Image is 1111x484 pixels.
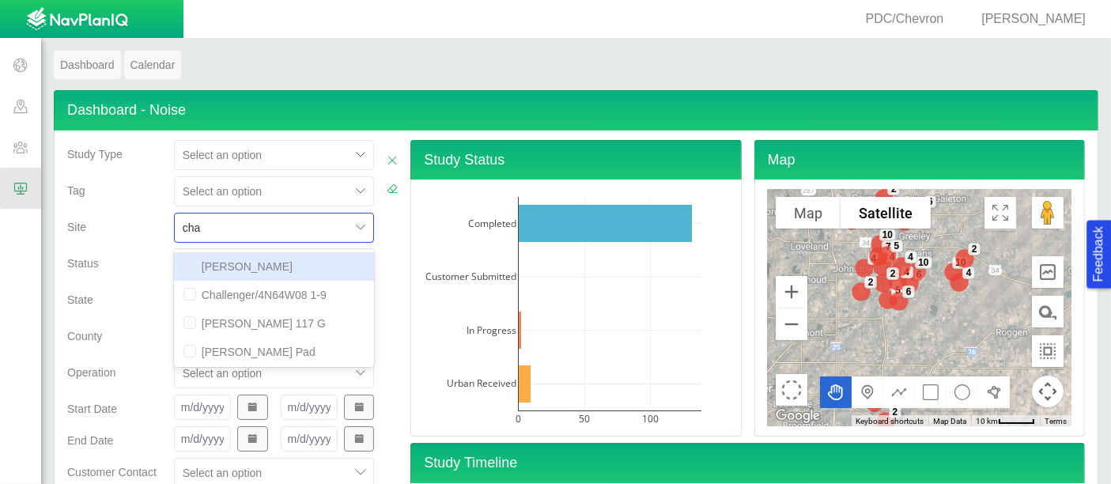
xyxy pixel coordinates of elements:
a: Close Filters [387,153,398,168]
button: Show satellite imagery [841,197,931,229]
button: Draw a multipoint line [883,376,915,408]
div: 4 [904,251,916,264]
div: 10 [879,229,895,241]
h4: Dashboard - Noise [54,90,1098,130]
button: Select area [776,374,807,406]
button: Keyboard shortcuts [856,416,924,427]
a: Terms (opens in new tab) [1045,417,1067,425]
button: Draw a rectangle [915,376,947,408]
button: Show street map [776,197,841,229]
span: Study Type [67,148,123,161]
img: UrbanGroupSolutionsTheme$USG_Images$logo.png [26,7,128,32]
a: Open this area in Google Maps (opens a new window) [772,406,824,426]
span: Status [67,257,99,270]
div: 2 [968,243,981,255]
div: 2 [864,276,877,289]
input: m/d/yyyy [281,395,338,420]
span: Tag [67,184,85,197]
button: Zoom out [776,308,807,340]
span: Site [67,221,86,233]
button: Measure [1032,296,1064,327]
div: 2 [887,183,900,195]
button: Draw a circle [947,376,978,408]
button: Show Date Picker [237,426,267,452]
a: Clear Filters [387,181,398,197]
button: Drag Pegman onto the map to open Street View [1032,197,1064,229]
input: m/d/yyyy [174,426,231,452]
div: 10 [915,256,932,269]
span: Start Date [67,403,117,415]
button: Show Date Picker [344,395,374,420]
button: Map Scale: 10 km per 43 pixels [971,415,1040,426]
div: [PERSON_NAME] 117 G [174,309,375,338]
button: Feedback [1086,220,1111,288]
span: PDC/Chevron [866,12,944,25]
div: [PERSON_NAME] [174,252,375,281]
div: 6 [902,285,915,298]
button: Draw a polygon [978,376,1010,408]
div: 2 [889,406,901,419]
span: Customer Contact [67,466,157,478]
span: Operation [67,366,115,379]
img: Google [772,406,824,426]
div: [PERSON_NAME] [174,366,375,395]
span: County [67,330,102,342]
input: m/d/yyyy [174,395,231,420]
button: Map camera controls [1032,376,1064,407]
div: 2 [886,268,899,281]
button: Measure [1032,335,1064,367]
span: State [67,293,93,306]
button: Move the map [820,376,852,408]
div: [PERSON_NAME] Pad [174,338,375,366]
span: 10 km [976,417,998,425]
button: Show Date Picker [344,426,374,452]
span: End Date [67,434,113,447]
div: 6 [924,195,936,208]
h4: Study Timeline [410,443,1085,483]
div: [PERSON_NAME] [962,10,1092,28]
h4: Study Status [410,140,741,180]
a: Dashboard [54,51,121,79]
div: 5 [890,240,903,252]
button: Elevation [1032,256,1064,288]
button: Map Data [933,416,966,427]
button: Toggle Fullscreen in browser window [984,197,1016,229]
h4: Map [754,140,1085,180]
a: Calendar [124,51,182,79]
button: Show Date Picker [237,395,267,420]
div: Challenger/4N64W08 1-9 [174,281,375,309]
span: [PERSON_NAME] [981,12,1086,25]
input: m/d/yyyy [281,426,338,452]
button: Zoom in [776,276,807,308]
button: Add a marker [852,376,883,408]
